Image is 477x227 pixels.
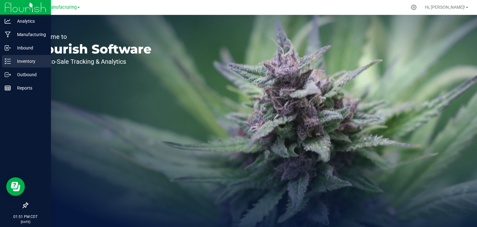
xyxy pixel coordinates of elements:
[34,43,152,55] p: Flourish Software
[5,72,11,78] inline-svg: Outbound
[5,45,11,51] inline-svg: Inbound
[5,18,11,24] inline-svg: Analytics
[410,4,418,10] div: Manage settings
[11,58,48,65] p: Inventory
[11,71,48,78] p: Outbound
[5,85,11,91] inline-svg: Reports
[3,220,48,224] p: [DATE]
[34,34,152,40] p: Welcome to
[425,5,465,10] span: Hi, [PERSON_NAME]!
[11,84,48,92] p: Reports
[5,31,11,38] inline-svg: Manufacturing
[34,58,152,65] p: Seed-to-Sale Tracking & Analytics
[11,44,48,52] p: Inbound
[47,5,77,10] span: Manufacturing
[3,214,48,220] p: 01:51 PM CDT
[11,31,48,38] p: Manufacturing
[5,58,11,64] inline-svg: Inventory
[11,17,48,25] p: Analytics
[6,177,25,196] iframe: Resource center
